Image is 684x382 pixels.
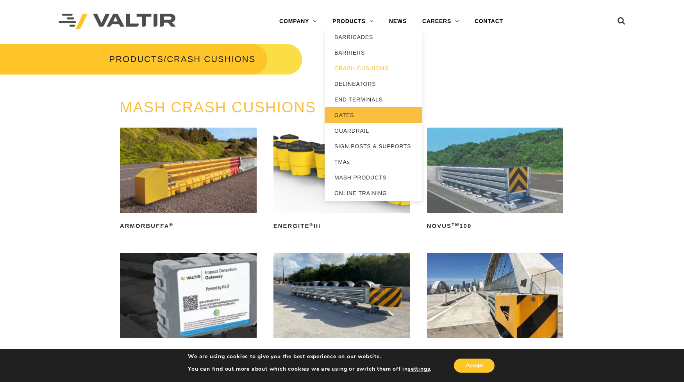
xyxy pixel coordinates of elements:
[169,222,173,227] sup: ®
[325,170,422,185] a: MASH PRODUCTS
[408,366,430,373] button: settings
[427,128,564,232] a: NOVUSTM100
[273,128,410,232] a: ENERGITE®III
[188,366,432,373] p: You can find out more about which cookies we are using or switch them off in .
[325,60,422,76] a: CRASH CUSHIONS
[325,29,422,45] a: BARRICADES
[414,14,467,29] a: CAREERS
[325,123,422,139] a: GUARDRAIL
[467,14,511,29] a: CONTACT
[167,54,255,64] span: CRASH CUSHIONS
[59,14,176,30] img: Valtir
[309,222,313,227] sup: ®
[325,45,422,60] a: BARRIERS
[120,345,257,358] h2: PI-LIT Impact Detection System
[120,99,316,115] a: MASH CRASH CUSHIONS
[120,253,257,358] a: PI-LITTMImpact Detection System
[325,139,422,154] a: SIGN POSTS & SUPPORTS
[188,353,432,360] p: We are using cookies to give you the best experience on our website.
[120,220,257,233] h2: ArmorBuffa
[319,348,323,353] sup: ®
[427,253,564,358] a: QuadGuard®M10
[109,54,164,64] a: PRODUCTS
[271,14,325,29] a: COMPANY
[452,222,459,227] sup: TM
[325,154,422,170] a: TMAs
[325,76,422,92] a: DELINEATORS
[427,345,564,358] h2: QuadGuard M10
[273,220,410,233] h2: ENERGITE III
[427,220,564,233] h2: NOVUS 100
[325,92,422,107] a: END TERMINALS
[325,107,422,123] a: GATES
[473,348,477,353] sup: ®
[454,359,495,373] button: Accept
[273,253,410,358] a: QuadGuard®Elite M10
[325,185,422,201] a: ONLINE TRAINING
[325,14,381,29] a: PRODUCTS
[273,345,410,358] h2: QuadGuard Elite M10
[381,14,414,29] a: NEWS
[120,128,257,232] a: ArmorBuffa®
[141,348,149,353] sup: TM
